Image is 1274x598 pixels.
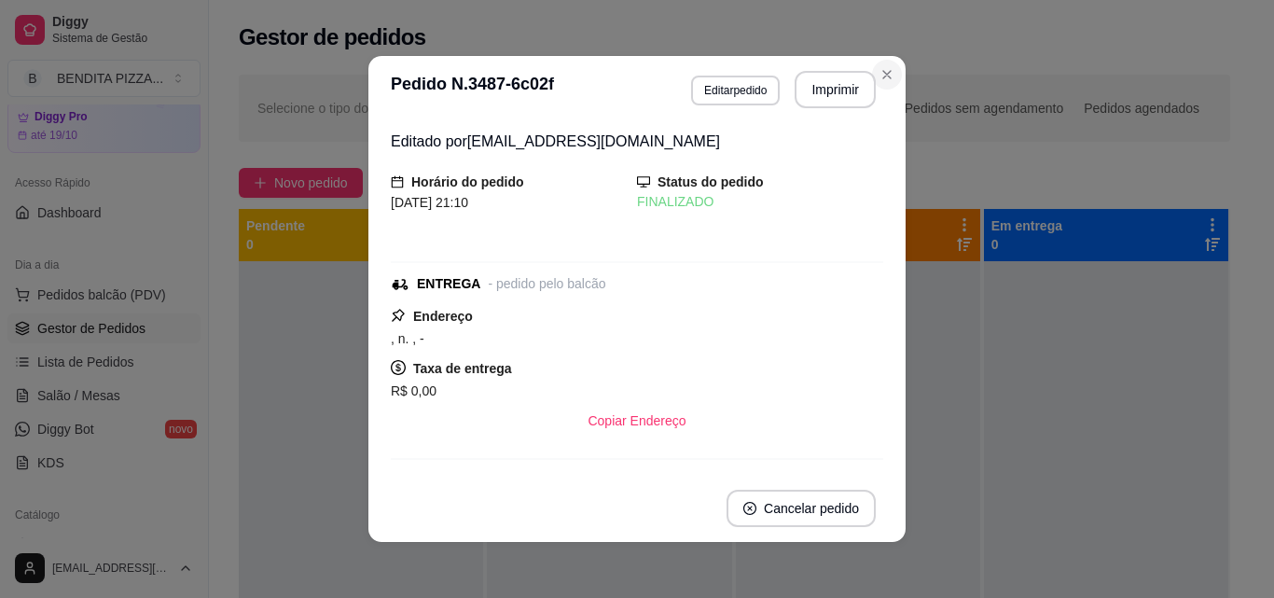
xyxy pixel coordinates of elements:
[573,402,700,439] button: Copiar Endereço
[691,76,780,105] button: Editarpedido
[413,309,473,324] strong: Endereço
[727,490,876,527] button: close-circleCancelar pedido
[637,192,883,212] div: FINALIZADO
[391,133,720,149] span: Editado por [EMAIL_ADDRESS][DOMAIN_NAME]
[658,174,764,189] strong: Status do pedido
[743,502,756,515] span: close-circle
[391,383,436,398] span: R$ 0,00
[391,71,554,108] h3: Pedido N. 3487-6c02f
[637,175,650,188] span: desktop
[488,274,605,294] div: - pedido pelo balcão
[417,274,480,294] div: ENTREGA
[413,361,512,376] strong: Taxa de entrega
[391,360,406,375] span: dollar
[411,174,524,189] strong: Horário do pedido
[391,331,424,346] span: , n. , -
[795,71,876,108] button: Imprimir
[391,175,404,188] span: calendar
[872,60,902,90] button: Close
[391,195,468,210] span: [DATE] 21:10
[391,308,406,323] span: pushpin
